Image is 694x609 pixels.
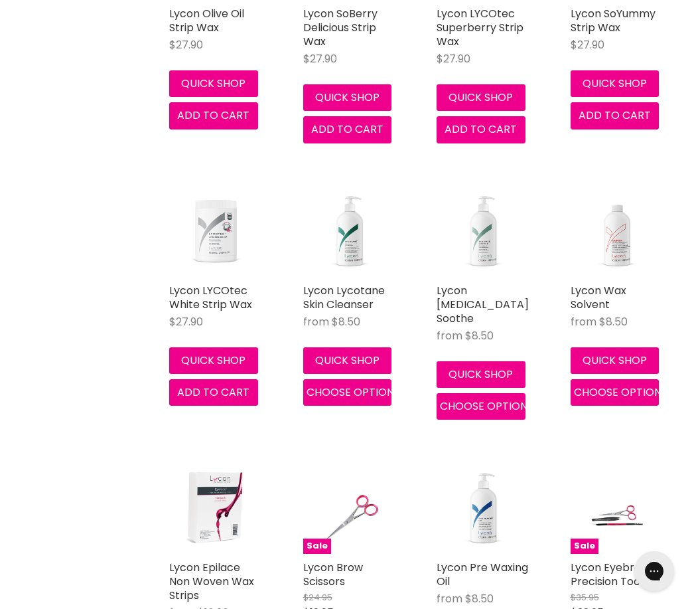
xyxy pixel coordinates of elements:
[303,560,363,589] a: Lycon Brow Scissors
[445,122,517,137] span: Add to cart
[169,102,258,129] button: Add to cart
[303,283,385,312] a: Lycon Lycotane Skin Cleanser
[571,314,596,329] span: from
[571,460,665,554] img: Lycon Eyebrow Precision Tool Kit
[437,361,525,388] button: Quick shop
[303,183,397,278] img: Lycon Lycotane Skin Cleanser
[169,560,254,603] a: Lycon Epilace Non Woven Wax Strips
[437,116,525,143] button: Add to cart
[303,347,392,374] button: Quick shop
[169,379,258,406] button: Add to cart
[303,6,378,49] a: Lycon SoBerry Delicious Strip Wax
[579,108,651,123] span: Add to cart
[571,6,656,35] a: Lycon SoYummy Strip Wax
[303,379,392,406] button: Choose options
[571,539,598,554] span: Sale
[574,385,667,400] span: Choose options
[599,314,628,329] span: $8.50
[177,108,249,123] span: Add to cart
[169,347,258,374] button: Quick shop
[303,314,329,329] span: from
[303,51,337,66] span: $27.90
[465,591,494,606] span: $8.50
[303,591,332,604] span: $24.95
[437,84,525,111] button: Quick shop
[571,460,665,554] a: Lycon Eyebrow Precision Tool KitSale
[437,393,525,420] button: Choose options
[169,183,263,278] img: Lycon LYCOtec White Strip Wax
[332,314,360,329] span: $8.50
[437,283,529,326] a: Lycon [MEDICAL_DATA] Soothe
[571,70,659,97] button: Quick shop
[628,547,681,596] iframe: Gorgias live chat messenger
[303,539,331,554] span: Sale
[571,379,659,406] button: Choose options
[437,183,531,278] img: Lycon Tea-Tree Soothe
[303,460,397,554] img: Lycon Brow Scissors
[169,460,263,554] img: Lycon Epilace Non Woven Wax Strips
[437,591,462,606] span: from
[311,122,383,137] span: Add to cart
[437,328,462,343] span: from
[437,560,528,589] a: Lycon Pre Waxing Oil
[440,398,533,414] span: Choose options
[437,51,470,66] span: $27.90
[169,37,203,52] span: $27.90
[169,314,203,329] span: $27.90
[177,385,249,400] span: Add to cart
[437,6,523,49] a: Lycon LYCOtec Superberry Strip Wax
[169,283,252,312] a: Lycon LYCOtec White Strip Wax
[307,385,400,400] span: Choose options
[169,70,258,97] button: Quick shop
[571,283,626,312] a: Lycon Wax Solvent
[169,6,244,35] a: Lycon Olive Oil Strip Wax
[465,328,494,343] span: $8.50
[571,183,665,278] img: Lycon Wax Solvent
[571,347,659,374] button: Quick shop
[571,102,659,129] button: Add to cart
[303,116,392,143] button: Add to cart
[571,560,659,589] a: Lycon Eyebrow Precision Tool Kit
[303,460,397,554] a: Lycon Brow ScissorsSale
[571,591,599,604] span: $35.95
[437,460,531,554] img: Lycon Pre Waxing Oil
[303,84,392,111] button: Quick shop
[571,37,604,52] span: $27.90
